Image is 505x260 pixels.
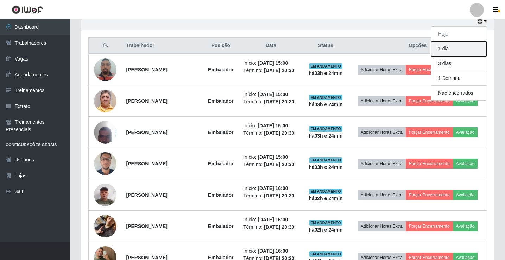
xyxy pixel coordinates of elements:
button: Adicionar Horas Extra [358,65,406,75]
li: Término: [243,67,299,74]
strong: [PERSON_NAME] [126,192,168,198]
time: [DATE] 20:30 [264,99,294,104]
li: Início: [243,91,299,98]
time: [DATE] 16:00 [258,217,288,222]
img: 1722619557508.jpeg [94,117,116,147]
button: Avaliação [453,159,478,169]
strong: [PERSON_NAME] [126,129,168,135]
span: EM ANDAMENTO [309,189,342,194]
time: [DATE] 20:30 [264,193,294,198]
time: [DATE] 20:30 [264,161,294,167]
time: [DATE] 15:00 [258,154,288,160]
strong: Embalador [208,129,233,135]
time: [DATE] 20:30 [264,130,294,136]
th: Opções [348,38,487,54]
time: [DATE] 16:00 [258,248,288,254]
strong: [PERSON_NAME] [126,223,168,229]
li: Término: [243,98,299,106]
button: Avaliação [453,221,478,231]
li: Término: [243,223,299,231]
span: EM ANDAMENTO [309,95,342,100]
strong: Embalador [208,161,233,166]
time: [DATE] 15:00 [258,60,288,66]
button: Forçar Encerramento [406,65,453,75]
th: Trabalhador [122,38,203,54]
button: Avaliação [453,127,478,137]
strong: [PERSON_NAME] [126,98,168,104]
img: 1746137035035.jpeg [94,206,116,246]
img: 1686264689334.jpeg [94,55,116,84]
li: Término: [243,161,299,168]
button: Avaliação [453,190,478,200]
button: Adicionar Horas Extra [358,159,406,169]
li: Início: [243,122,299,129]
time: [DATE] 16:00 [258,185,288,191]
strong: [PERSON_NAME] [126,161,168,166]
li: Término: [243,129,299,137]
button: 1 dia [431,42,487,56]
button: Forçar Encerramento [406,127,453,137]
button: Adicionar Horas Extra [358,221,406,231]
button: Hoje [431,27,487,42]
time: [DATE] 15:00 [258,123,288,128]
button: Avaliação [453,96,478,106]
span: EM ANDAMENTO [309,157,342,163]
strong: há 03 h e 24 min [309,133,343,139]
th: Posição [203,38,239,54]
img: CoreUI Logo [12,5,43,14]
time: [DATE] 15:00 [258,91,288,97]
button: Não encerrados [431,86,487,100]
button: Forçar Encerramento [406,96,453,106]
strong: há 02 h e 24 min [309,227,343,233]
img: 1709375112510.jpeg [94,180,116,210]
strong: Embalador [208,98,233,104]
button: Forçar Encerramento [406,159,453,169]
li: Início: [243,185,299,192]
th: Data [239,38,303,54]
strong: há 02 h e 24 min [309,196,343,201]
button: Forçar Encerramento [406,190,453,200]
strong: [PERSON_NAME] [126,67,168,72]
button: Forçar Encerramento [406,221,453,231]
strong: Embalador [208,67,233,72]
span: EM ANDAMENTO [309,126,342,132]
button: Adicionar Horas Extra [358,96,406,106]
li: Início: [243,247,299,255]
span: EM ANDAMENTO [309,63,342,69]
th: Status [303,38,348,54]
li: Início: [243,59,299,67]
strong: há 03 h e 24 min [309,164,343,170]
span: EM ANDAMENTO [309,220,342,226]
time: [DATE] 20:30 [264,68,294,73]
strong: há 03 h e 24 min [309,102,343,107]
img: 1687914027317.jpeg [94,81,116,121]
button: Adicionar Horas Extra [358,127,406,137]
strong: Embalador [208,192,233,198]
li: Início: [243,216,299,223]
button: 3 dias [431,56,487,71]
button: Adicionar Horas Extra [358,190,406,200]
img: 1740418670523.jpeg [94,148,116,178]
time: [DATE] 20:30 [264,224,294,230]
span: EM ANDAMENTO [309,251,342,257]
strong: há 03 h e 24 min [309,70,343,76]
li: Início: [243,153,299,161]
button: 1 Semana [431,71,487,86]
strong: Embalador [208,223,233,229]
li: Término: [243,192,299,199]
